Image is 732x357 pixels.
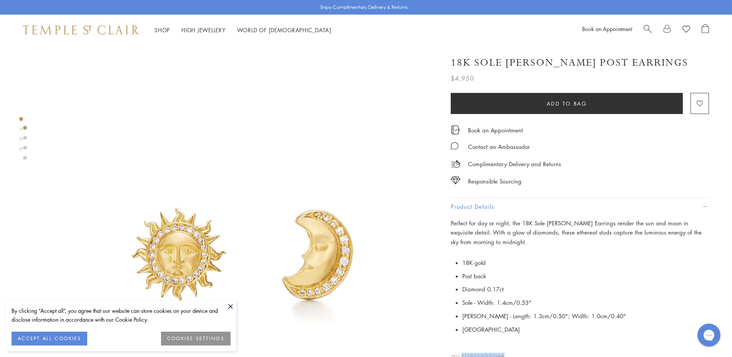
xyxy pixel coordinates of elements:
[154,25,331,35] nav: Main navigation
[451,126,460,134] img: icon_appointment.svg
[237,26,331,34] a: World of [DEMOGRAPHIC_DATA]World of [DEMOGRAPHIC_DATA]
[547,99,587,108] span: Add to bag
[468,159,561,169] p: Complimentary Delivery and Returns
[451,93,683,114] button: Add to bag
[451,159,460,169] img: icon_delivery.svg
[468,142,530,152] div: Contact an Ambassador
[181,26,226,34] a: High JewelleryHigh Jewellery
[23,25,139,35] img: Temple St. Clair
[682,24,690,36] a: View Wishlist
[644,24,652,36] a: Search
[161,332,231,345] button: COOKIES SETTINGS
[694,321,724,349] iframe: Gorgias live chat messenger
[451,142,458,150] img: MessageIcon-01_2.svg
[468,177,521,186] div: Responsible Sourcing
[320,3,408,11] p: Enjoy Complimentary Delivery & Returns
[462,312,626,320] span: [PERSON_NAME] - Length: 1.3cm/0.50"; Width: 1.0cm/0.40"
[462,269,709,283] li: Post back
[154,26,170,34] a: ShopShop
[451,56,688,69] h1: 18K Sole [PERSON_NAME] Post Earrings
[451,177,460,184] img: icon_sourcing.svg
[462,256,709,269] li: 18K gold
[468,126,523,134] a: Book an Appointment
[451,198,709,215] button: Product Details
[582,25,632,33] a: Book an Appointment
[451,73,474,83] span: $4,950
[462,283,709,296] li: Diamond 0.17ct
[19,115,23,157] div: Product gallery navigation
[702,24,709,36] a: Open Shopping Bag
[12,332,87,345] button: ACCEPT ALL COOKIES
[12,306,231,324] div: By clicking “Accept all”, you agree that our website can store cookies on your device and disclos...
[451,218,709,247] p: Perfect for day or night, the 18K Sole [PERSON_NAME] Earrings render the sun and moon in exquisit...
[462,323,709,336] li: [GEOGRAPHIC_DATA]
[462,296,709,309] li: Sole - Width: 1.4cm/0.53"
